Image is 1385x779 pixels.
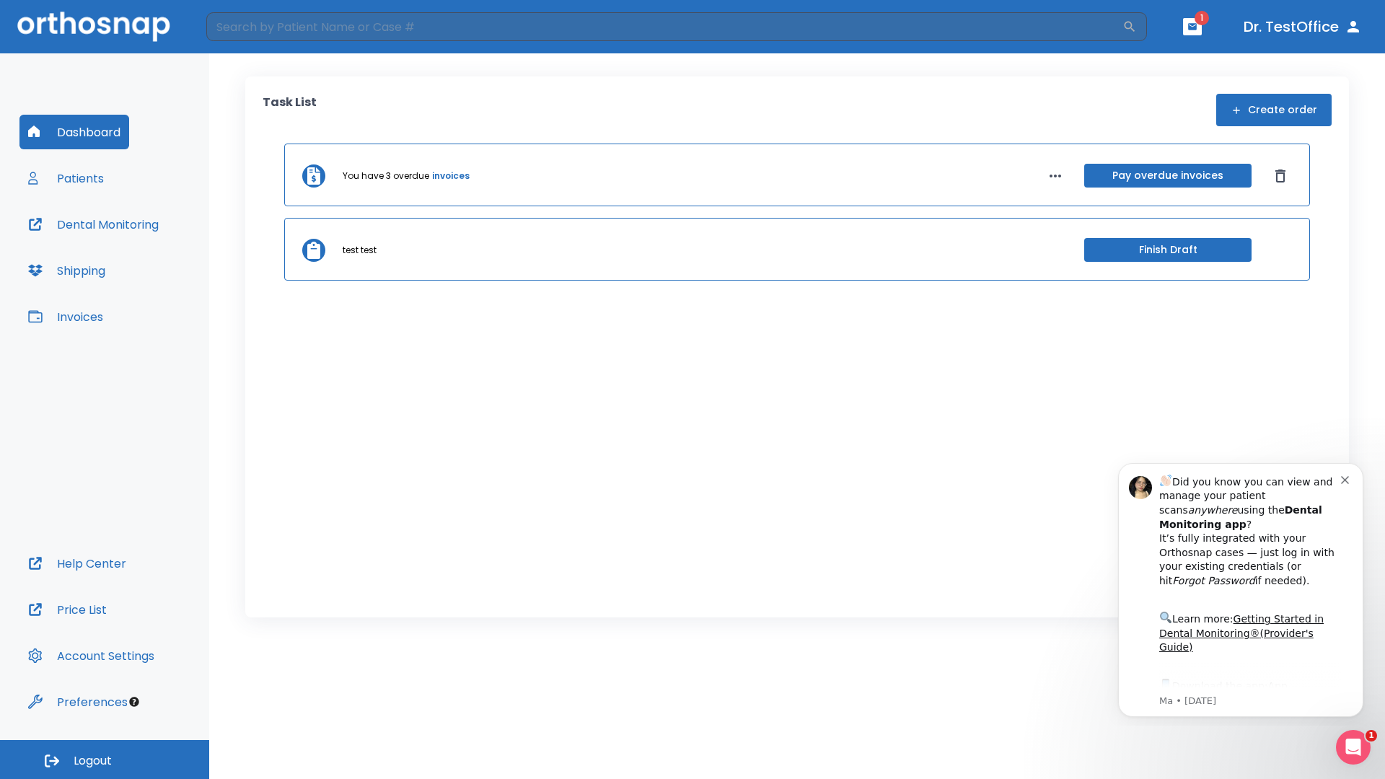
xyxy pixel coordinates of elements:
[63,230,191,256] a: App Store
[17,12,170,41] img: Orthosnap
[1195,11,1209,25] span: 1
[19,299,112,334] button: Invoices
[19,638,163,673] button: Account Settings
[1084,238,1252,262] button: Finish Draft
[263,94,317,126] p: Task List
[63,226,245,300] div: Download the app: | ​ Let us know if you need help getting started!
[63,245,245,258] p: Message from Ma, sent 4w ago
[19,115,129,149] button: Dashboard
[1216,94,1332,126] button: Create order
[343,170,429,182] p: You have 3 overdue
[19,592,115,627] button: Price List
[1336,730,1371,765] iframe: Intercom live chat
[19,207,167,242] button: Dental Monitoring
[1366,730,1377,741] span: 1
[19,161,113,195] button: Patients
[74,753,112,769] span: Logout
[1096,450,1385,726] iframe: Intercom notifications message
[128,695,141,708] div: Tooltip anchor
[19,253,114,288] button: Shipping
[19,685,136,719] button: Preferences
[245,22,256,34] button: Dismiss notification
[19,546,135,581] button: Help Center
[1084,164,1252,188] button: Pay overdue invoices
[1238,14,1368,40] button: Dr. TestOffice
[343,244,377,257] p: test test
[432,170,470,182] a: invoices
[206,12,1122,41] input: Search by Patient Name or Case #
[1269,164,1292,188] button: Dismiss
